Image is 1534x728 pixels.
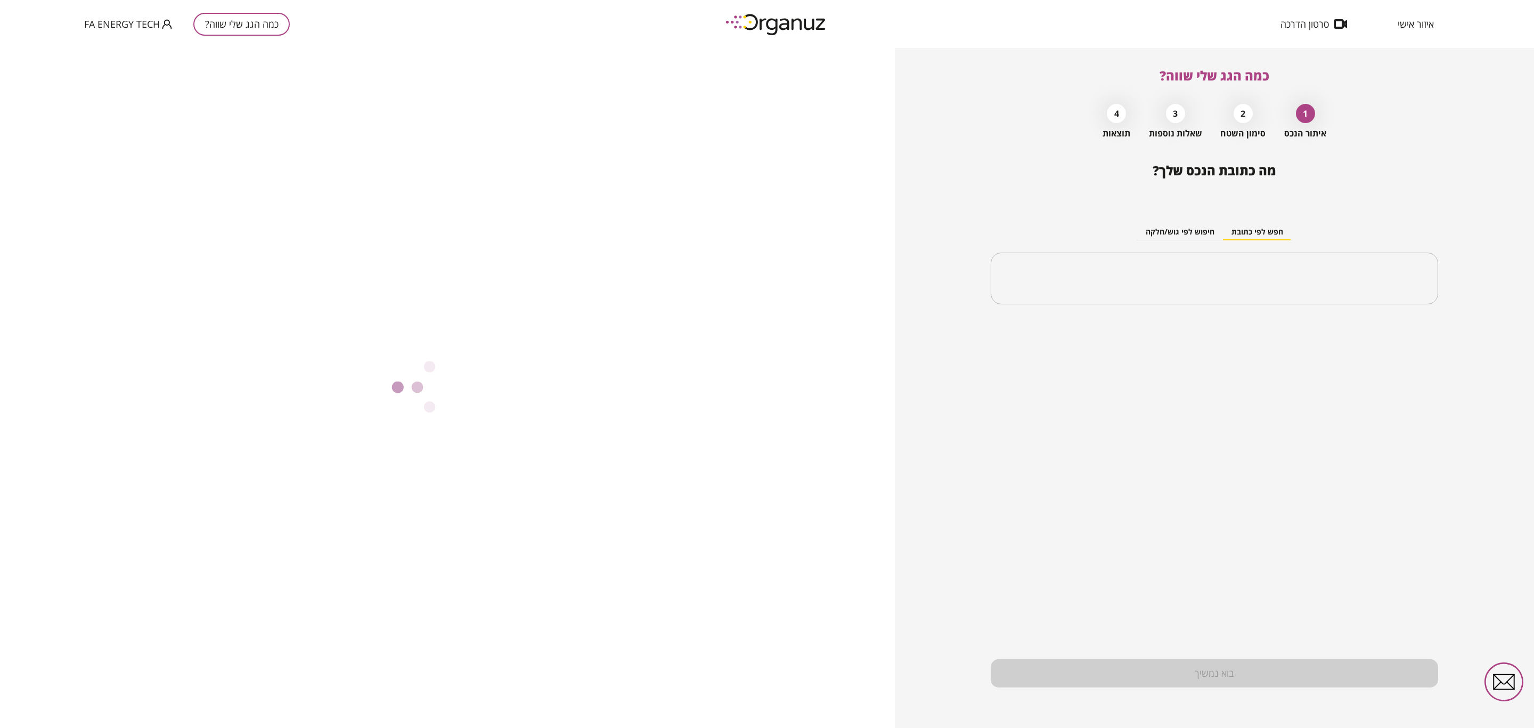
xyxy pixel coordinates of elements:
img: טוען... [391,359,503,417]
img: logo [718,10,835,39]
span: שאלות נוספות [1149,128,1202,139]
button: חיפוש לפי גוש/חלקה [1137,224,1223,240]
div: 4 [1107,104,1126,123]
span: סימון השטח [1220,128,1266,139]
span: מה כתובת הנכס שלך? [1153,161,1276,179]
span: FA ENERGY TECH [84,19,160,29]
button: כמה הגג שלי שווה? [193,13,290,36]
button: סרטון הדרכה [1264,19,1363,29]
div: 3 [1166,104,1185,123]
span: איתור הנכס [1284,128,1326,139]
span: איזור אישי [1398,19,1434,29]
button: FA ENERGY TECH [84,18,172,31]
button: חפש לפי כתובת [1223,224,1292,240]
button: איזור אישי [1382,19,1450,29]
span: כמה הגג שלי שווה? [1160,67,1269,84]
div: 2 [1234,104,1253,123]
span: תוצאות [1103,128,1130,139]
span: סרטון הדרכה [1280,19,1329,29]
div: 1 [1296,104,1315,123]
